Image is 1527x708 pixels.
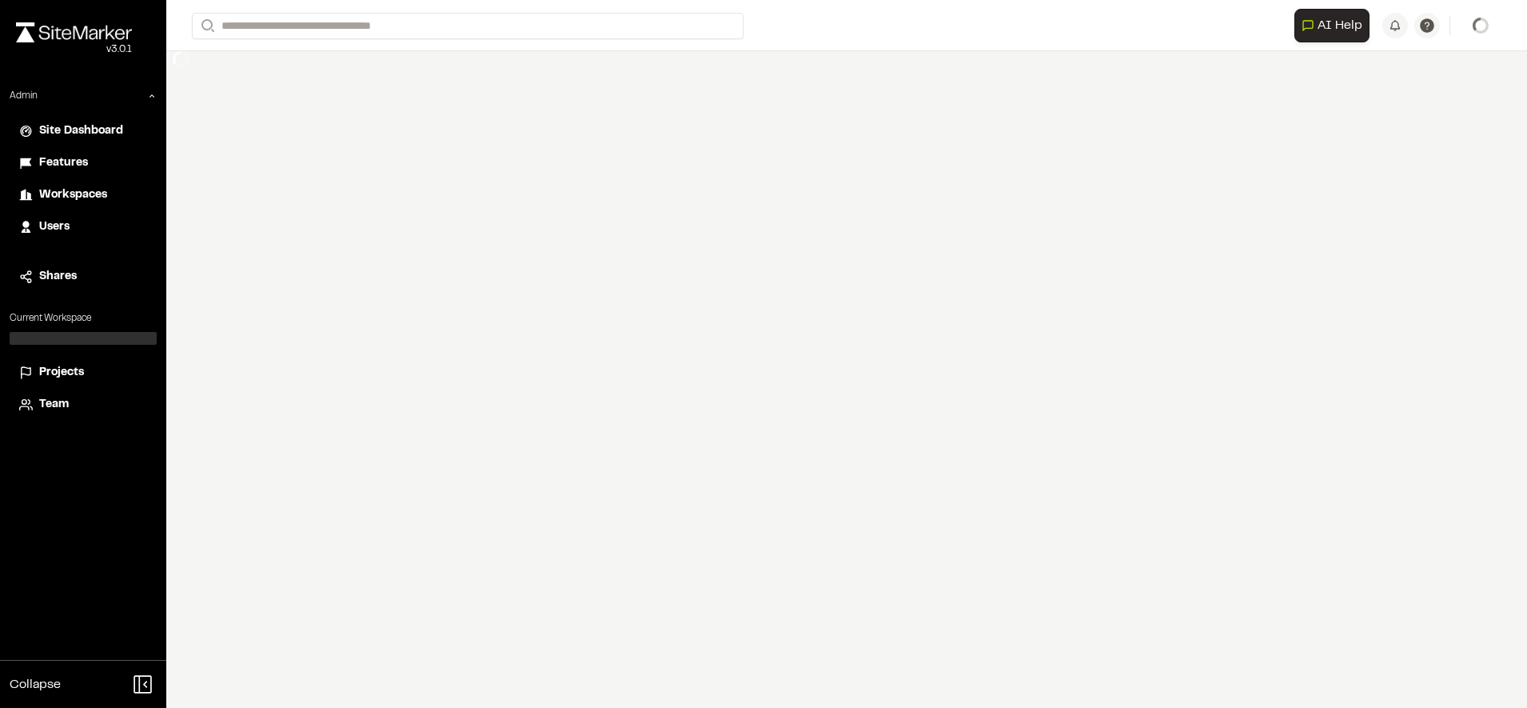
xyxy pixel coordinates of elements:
span: Collapse [10,675,61,694]
span: AI Help [1318,16,1362,35]
div: Oh geez...please don't... [16,42,132,57]
a: Shares [19,268,147,286]
a: Workspaces [19,186,147,204]
button: Open AI Assistant [1294,9,1370,42]
span: Users [39,218,70,236]
p: Current Workspace [10,311,157,326]
span: Features [39,154,88,172]
button: Search [192,13,221,39]
span: Site Dashboard [39,122,123,140]
a: Team [19,396,147,414]
div: Open AI Assistant [1294,9,1376,42]
span: Workspaces [39,186,107,204]
a: Features [19,154,147,172]
a: Users [19,218,147,236]
span: Team [39,396,69,414]
a: Projects [19,364,147,382]
p: Admin [10,89,38,103]
img: rebrand.png [16,22,132,42]
a: Site Dashboard [19,122,147,140]
span: Shares [39,268,77,286]
span: Projects [39,364,84,382]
